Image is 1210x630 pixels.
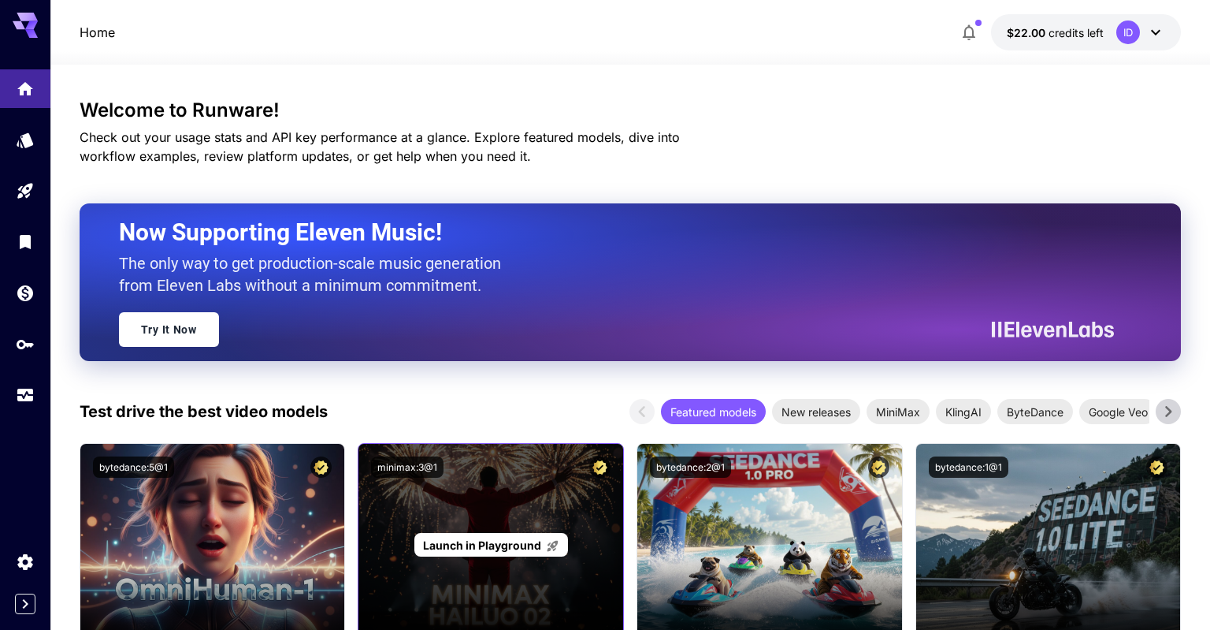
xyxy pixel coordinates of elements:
[772,399,860,424] div: New releases
[80,129,680,164] span: Check out your usage stats and API key performance at a glance. Explore featured models, dive int...
[16,74,35,94] div: Home
[80,99,1181,121] h3: Welcome to Runware!
[16,386,35,405] div: Usage
[16,283,35,303] div: Wallet
[661,399,766,424] div: Featured models
[1146,457,1167,478] button: Certified Model – Vetted for best performance and includes a commercial license.
[16,181,35,201] div: Playground
[1007,24,1104,41] div: $22.00
[772,404,860,420] span: New releases
[414,533,568,557] a: Launch in Playground
[93,457,174,478] button: bytedance:5@1
[119,252,513,296] p: The only way to get production-scale music generation from Eleven Labs without a minimum commitment.
[371,457,444,478] button: minimax:3@1
[997,404,1073,420] span: ByteDance
[650,457,731,478] button: bytedance:2@1
[16,232,35,252] div: Library
[997,399,1073,424] div: ByteDance
[867,399,930,424] div: MiniMax
[310,457,332,478] button: Certified Model – Vetted for best performance and includes a commercial license.
[991,14,1181,50] button: $22.00ID
[1079,404,1157,420] span: Google Veo
[16,130,35,150] div: Models
[15,594,35,614] button: Expand sidebar
[1079,399,1157,424] div: Google Veo
[1116,21,1140,44] div: ID
[1007,26,1049,39] span: $22.00
[80,23,115,42] a: Home
[16,552,35,572] div: Settings
[16,334,35,354] div: API Keys
[867,404,930,420] span: MiniMax
[936,404,991,420] span: KlingAI
[1049,26,1104,39] span: credits left
[868,457,889,478] button: Certified Model – Vetted for best performance and includes a commercial license.
[80,400,328,423] p: Test drive the best video models
[119,312,219,347] a: Try It Now
[929,457,1008,478] button: bytedance:1@1
[119,218,1102,248] h2: Now Supporting Eleven Music!
[589,457,611,478] button: Certified Model – Vetted for best performance and includes a commercial license.
[80,23,115,42] nav: breadcrumb
[936,399,991,424] div: KlingAI
[661,404,766,420] span: Featured models
[423,539,541,552] span: Launch in Playground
